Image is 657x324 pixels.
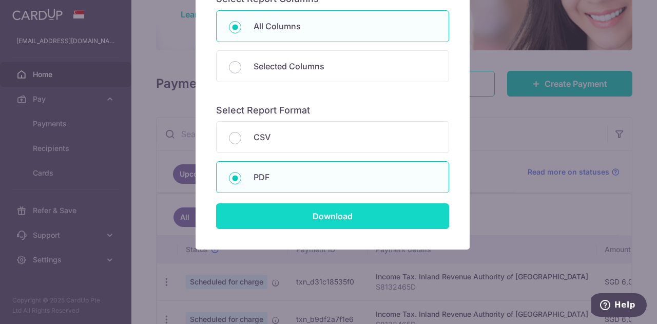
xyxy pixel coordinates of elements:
h6: Select Report Format [216,105,449,117]
iframe: Opens a widget where you can find more information [591,293,647,319]
input: Download [216,203,449,229]
p: Selected Columns [254,60,436,72]
p: All Columns [254,20,436,32]
p: PDF [254,171,436,183]
p: CSV [254,131,436,143]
